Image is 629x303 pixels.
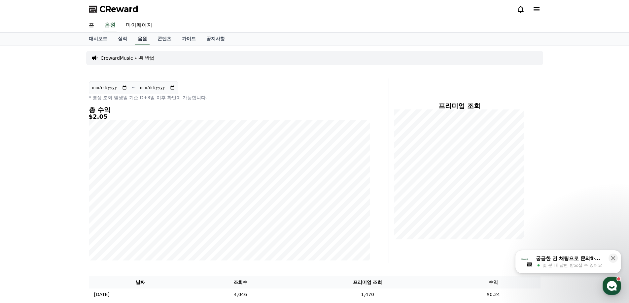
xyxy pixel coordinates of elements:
a: 음원 [103,18,117,32]
a: 실적 [113,33,132,45]
a: 공지사항 [201,33,230,45]
h4: 프리미엄 조회 [394,102,525,109]
span: 설정 [102,219,110,224]
a: CReward [89,4,138,15]
td: 1,470 [289,288,446,301]
a: 대시보드 [84,33,113,45]
a: 대화 [44,209,85,226]
th: 날짜 [89,276,192,288]
th: 프리미엄 조회 [289,276,446,288]
a: 홈 [84,18,99,32]
a: 음원 [135,33,150,45]
p: ~ [131,84,136,92]
a: CrewardMusic 사용 방법 [101,55,155,61]
p: [DATE] [94,291,110,298]
h4: 총 수익 [89,106,370,113]
a: 콘텐츠 [152,33,177,45]
span: 홈 [21,219,25,224]
a: 마이페이지 [121,18,157,32]
a: 설정 [85,209,127,226]
a: 가이드 [177,33,201,45]
th: 수익 [446,276,541,288]
span: CReward [99,4,138,15]
h5: $2.05 [89,113,370,120]
td: 4,046 [192,288,289,301]
td: $0.24 [446,288,541,301]
th: 조회수 [192,276,289,288]
a: 홈 [2,209,44,226]
p: * 영상 조회 발생일 기준 D+3일 이후 확인이 가능합니다. [89,94,370,101]
span: 대화 [60,219,68,225]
